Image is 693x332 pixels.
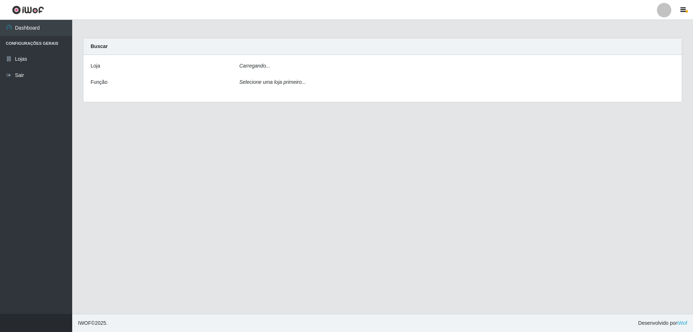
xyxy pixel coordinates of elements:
span: © 2025 . [78,319,108,327]
a: iWof [677,320,687,326]
i: Selecione uma loja primeiro... [239,79,306,85]
span: IWOF [78,320,91,326]
label: Loja [91,62,100,70]
i: Carregando... [239,63,270,69]
label: Função [91,78,108,86]
strong: Buscar [91,43,108,49]
span: Desenvolvido por [638,319,687,327]
img: CoreUI Logo [12,5,44,14]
